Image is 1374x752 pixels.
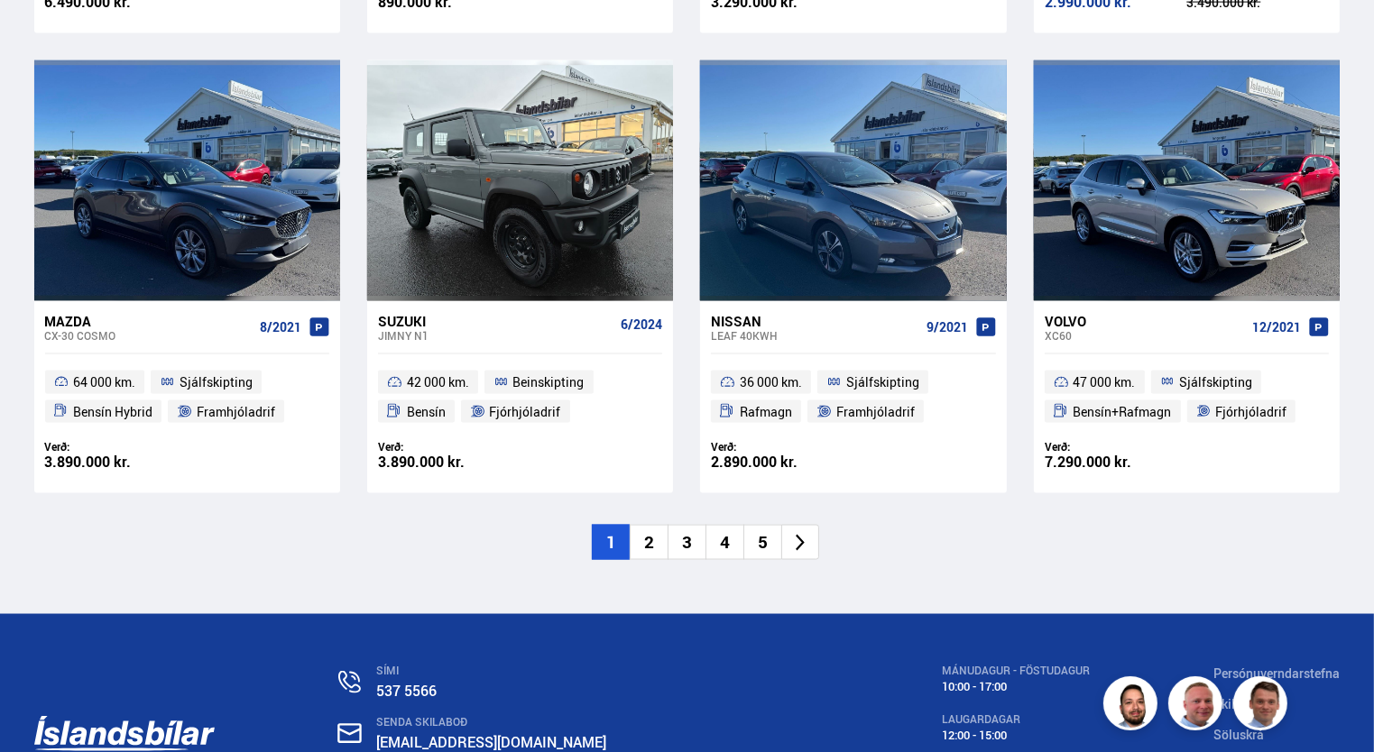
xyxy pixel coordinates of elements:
[1213,726,1264,743] a: Söluskrá
[1179,371,1252,393] span: Sjálfskipting
[1045,440,1187,454] div: Verð:
[378,440,521,454] div: Verð:
[711,313,918,329] div: Nissan
[1236,679,1290,733] img: FbJEzSuNWCJXmdc-.webp
[407,371,469,393] span: 42 000 km.
[338,671,361,693] img: n0V2lOsqF3l1V2iz.svg
[846,371,919,393] span: Sjálfskipting
[942,680,1090,693] div: 10:00 - 17:00
[1045,454,1187,470] div: 7.290.000 kr.
[337,723,362,744] img: nHj8e-n-aHgjukTg.svg
[630,525,668,560] li: 2
[836,401,915,423] span: Framhjóladrif
[927,320,968,335] span: 9/2021
[1074,401,1172,423] span: Bensín+Rafmagn
[45,329,253,342] div: CX-30 COSMO
[711,329,918,342] div: Leaf 40KWH
[45,440,188,454] div: Verð:
[376,716,817,729] div: SENDA SKILABOÐ
[1213,665,1340,682] a: Persónuverndarstefna
[376,732,606,752] a: [EMAIL_ADDRESS][DOMAIN_NAME]
[705,525,743,560] li: 4
[34,301,340,494] a: Mazda CX-30 COSMO 8/2021 64 000 km. Sjálfskipting Bensín Hybrid Framhjóladrif Verð: 3.890.000 kr.
[180,371,253,393] span: Sjálfskipting
[1215,401,1286,423] span: Fjórhjóladrif
[490,401,561,423] span: Fjórhjóladrif
[407,401,446,423] span: Bensín
[73,371,135,393] span: 64 000 km.
[378,329,613,342] div: Jimny N1
[740,371,802,393] span: 36 000 km.
[1074,371,1136,393] span: 47 000 km.
[740,401,792,423] span: Rafmagn
[942,713,1090,726] div: LAUGARDAGAR
[513,371,585,393] span: Beinskipting
[367,301,673,494] a: Suzuki Jimny N1 6/2024 42 000 km. Beinskipting Bensín Fjórhjóladrif Verð: 3.890.000 kr.
[711,454,853,470] div: 2.890.000 kr.
[942,665,1090,677] div: MÁNUDAGUR - FÖSTUDAGUR
[1252,320,1301,335] span: 12/2021
[700,301,1006,494] a: Nissan Leaf 40KWH 9/2021 36 000 km. Sjálfskipting Rafmagn Framhjóladrif Verð: 2.890.000 kr.
[942,729,1090,742] div: 12:00 - 15:00
[260,320,301,335] span: 8/2021
[1034,301,1340,494] a: Volvo XC60 12/2021 47 000 km. Sjálfskipting Bensín+Rafmagn Fjórhjóladrif Verð: 7.290.000 kr.
[197,401,275,423] span: Framhjóladrif
[711,440,853,454] div: Verð:
[73,401,152,423] span: Bensín Hybrid
[621,317,662,332] span: 6/2024
[45,454,188,470] div: 3.890.000 kr.
[14,7,69,61] button: Opna LiveChat spjallviðmót
[592,525,630,560] li: 1
[378,454,521,470] div: 3.890.000 kr.
[378,313,613,329] div: Suzuki
[45,313,253,329] div: Mazda
[1045,313,1245,329] div: Volvo
[743,525,781,560] li: 5
[376,665,817,677] div: SÍMI
[1106,679,1160,733] img: nhp88E3Fdnt1Opn2.png
[1045,329,1245,342] div: XC60
[376,681,437,701] a: 537 5566
[1171,679,1225,733] img: siFngHWaQ9KaOqBr.png
[668,525,705,560] li: 3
